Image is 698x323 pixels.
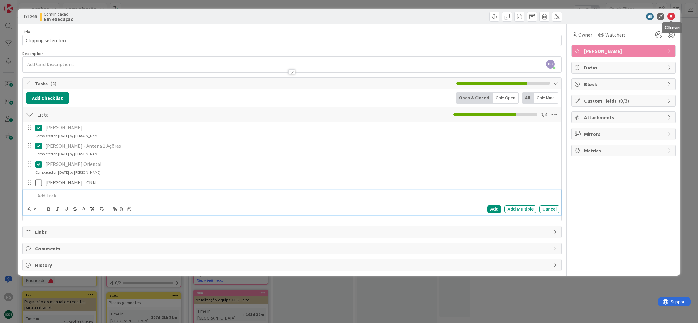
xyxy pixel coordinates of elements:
p: [PERSON_NAME] - CNN [45,179,557,186]
span: Custom Fields [584,97,664,105]
p: [PERSON_NAME] Oriental [45,161,557,168]
div: Only Mine [534,92,558,104]
b: 1298 [27,13,37,20]
input: Add Checklist... [35,109,176,120]
span: [PERSON_NAME] [584,47,664,55]
span: PS [546,60,555,69]
span: Support [13,1,28,8]
span: ( 4 ) [50,80,56,86]
h5: Close [665,25,680,31]
span: ID [22,13,37,20]
span: Watchers [605,31,626,38]
span: Description [22,51,44,56]
div: Completed on [DATE] by [PERSON_NAME] [35,133,101,139]
button: Add Checklist [26,92,69,104]
p: [PERSON_NAME] - Antena 1 Açõres [45,142,557,150]
span: Comments [35,245,550,252]
span: Dates [584,64,664,71]
div: Add Multiple [504,205,536,213]
span: Metrics [584,147,664,154]
label: Title [22,29,30,35]
div: Cancel [539,205,559,213]
span: Comunicação [44,12,74,17]
div: Add [487,205,501,213]
div: Open & Closed [456,92,493,104]
span: ( 0/3 ) [619,98,629,104]
div: Completed on [DATE] by [PERSON_NAME] [35,151,101,157]
div: Only Open [493,92,519,104]
span: 3 / 4 [540,111,547,118]
span: Owner [578,31,592,38]
span: Block [584,80,664,88]
span: Attachments [584,114,664,121]
span: History [35,261,550,269]
p: [PERSON_NAME] [45,124,557,131]
b: Em execução [44,17,74,22]
div: All [522,92,534,104]
input: type card name here... [22,35,562,46]
span: Mirrors [584,130,664,138]
div: Completed on [DATE] by [PERSON_NAME] [35,170,101,175]
span: Links [35,228,550,236]
span: Tasks [35,79,453,87]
